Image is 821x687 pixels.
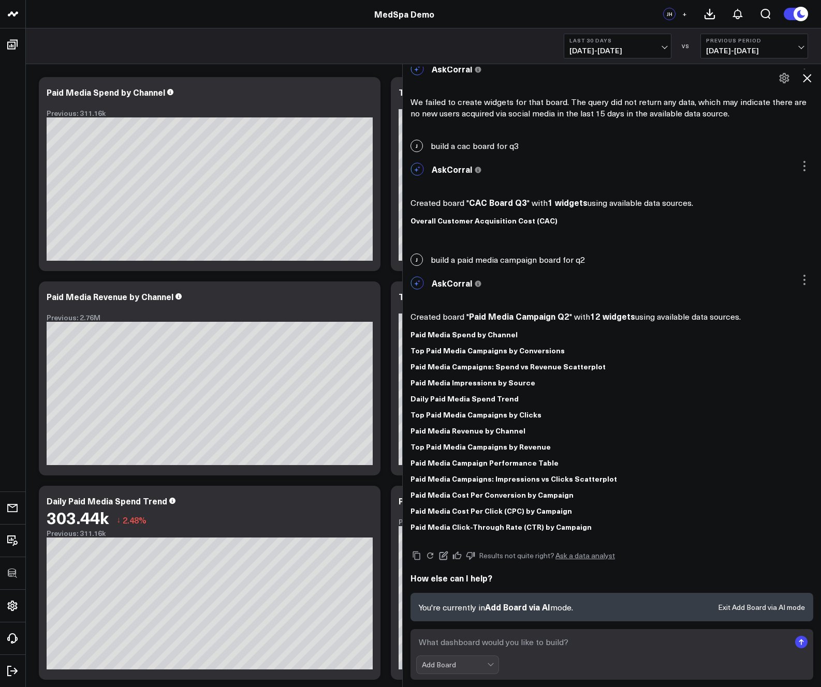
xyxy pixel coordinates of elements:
div: Paid Media Impressions by Source [399,495,538,506]
div: 303.44k [47,508,109,527]
span: + [682,10,687,18]
span: AskCorral [432,163,472,175]
span: AskCorral [432,277,472,289]
b: Previous Period [706,37,802,43]
span: [DATE] - [DATE] [706,47,802,55]
b: Top Paid Media Campaigns by Conversions [411,345,565,355]
p: We failed to create widgets for that board. The query did not return any data, which may indicate... [411,96,813,119]
p: Created board " " with using available data sources. [411,197,813,208]
div: VS [677,43,695,49]
b: Paid Media Cost Per Conversion by Campaign [411,489,574,500]
b: Top Paid Media Campaigns by Revenue [411,441,551,452]
b: Paid Media Campaigns: Spend vs Revenue Scatterplot [411,361,606,371]
div: Previous: 2.76M [47,313,373,322]
b: Paid Media Revenue by Channel [411,425,525,436]
span: [DATE] - [DATE] [569,47,666,55]
strong: 12 widgets [590,310,635,322]
button: Exit Add Board via AI mode [718,604,805,611]
button: Previous Period[DATE]-[DATE] [700,34,808,58]
div: build a paid media campaign board for q2 [403,248,821,271]
strong: 1 widgets [548,197,588,208]
span: Add Board via AI [485,601,550,613]
span: J [411,253,423,266]
button: + [678,8,691,20]
div: Paid Media Spend by Channel [47,86,165,98]
span: AskCorral [432,63,472,74]
b: Paid Media Click-Through Rate (CTR) by Campaign [411,521,592,532]
div: Previous: 311.16k [47,109,373,117]
span: J [411,140,423,152]
b: Last 30 Days [569,37,666,43]
div: Top Paid Media Campaigns by Revenue [399,86,555,98]
span: 2.48% [123,514,146,526]
strong: CAC Board Q3 [469,197,527,208]
button: Copy [411,549,423,562]
b: Paid Media Campaign Performance Table [411,457,559,468]
a: MedSpa Demo [374,8,434,20]
b: Paid Media Impressions by Source [411,377,535,387]
div: Add Board [422,661,487,669]
b: Top Paid Media Campaigns by Clicks [411,409,541,420]
div: JH [663,8,676,20]
b: Paid Media Spend by Channel [411,329,518,339]
span: Results not quite right? [479,550,554,560]
div: build a cac board for q3 [403,135,821,157]
b: Paid Media Cost Per Click (CPC) by Campaign [411,505,572,516]
div: Previous: 311.16k [47,529,373,537]
p: You're currently in mode. [419,601,573,613]
div: Top Paid Media Campaigns by Clicks [399,291,546,302]
button: Last 30 Days[DATE]-[DATE] [564,34,671,58]
p: Created board " " with using available data sources. [411,310,813,322]
strong: Paid Media Campaign Q2 [469,310,569,322]
b: Overall Customer Acquisition Cost (CAC) [411,215,558,226]
b: Paid Media Campaigns: Impressions vs Clicks Scatterplot [411,473,617,484]
b: Daily Paid Media Spend Trend [411,393,519,404]
div: Paid Media Revenue by Channel [47,291,173,302]
span: ↓ [116,513,121,527]
div: Daily Paid Media Spend Trend [47,495,167,506]
a: Ask a data analyst [555,552,615,559]
h2: How else can I help? [411,572,813,584]
div: Previous: 48.06M [399,518,725,526]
